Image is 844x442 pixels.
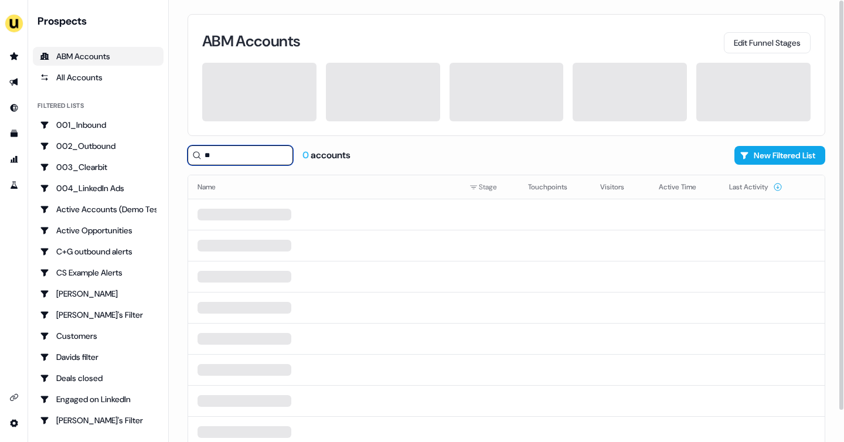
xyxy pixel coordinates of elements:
[40,267,156,278] div: CS Example Alerts
[302,149,350,162] div: accounts
[600,176,638,198] button: Visitors
[5,176,23,195] a: Go to experiments
[33,158,164,176] a: Go to 003_Clearbit
[33,369,164,387] a: Go to Deals closed
[40,372,156,384] div: Deals closed
[33,284,164,303] a: Go to Charlotte Stone
[528,176,581,198] button: Touchpoints
[38,14,164,28] div: Prospects
[724,32,811,53] button: Edit Funnel Stages
[659,176,710,198] button: Active Time
[5,47,23,66] a: Go to prospects
[5,414,23,433] a: Go to integrations
[5,150,23,169] a: Go to attribution
[40,246,156,257] div: C+G outbound alerts
[40,161,156,173] div: 003_Clearbit
[40,330,156,342] div: Customers
[40,72,156,83] div: All Accounts
[40,393,156,405] div: Engaged on LinkedIn
[5,388,23,407] a: Go to integrations
[734,146,825,165] button: New Filtered List
[40,309,156,321] div: [PERSON_NAME]'s Filter
[33,327,164,345] a: Go to Customers
[302,149,311,161] span: 0
[33,221,164,240] a: Go to Active Opportunities
[5,73,23,91] a: Go to outbound experience
[5,124,23,143] a: Go to templates
[33,242,164,261] a: Go to C+G outbound alerts
[33,47,164,66] a: ABM Accounts
[33,115,164,134] a: Go to 001_Inbound
[5,98,23,117] a: Go to Inbound
[40,288,156,300] div: [PERSON_NAME]
[40,351,156,363] div: Davids filter
[33,137,164,155] a: Go to 002_Outbound
[33,68,164,87] a: All accounts
[40,414,156,426] div: [PERSON_NAME]'s Filter
[469,181,509,193] div: Stage
[33,200,164,219] a: Go to Active Accounts (Demo Test)
[40,182,156,194] div: 004_LinkedIn Ads
[188,175,460,199] th: Name
[40,119,156,131] div: 001_Inbound
[33,263,164,282] a: Go to CS Example Alerts
[33,390,164,409] a: Go to Engaged on LinkedIn
[33,305,164,324] a: Go to Charlotte's Filter
[729,176,782,198] button: Last Activity
[33,179,164,198] a: Go to 004_LinkedIn Ads
[40,225,156,236] div: Active Opportunities
[38,101,84,111] div: Filtered lists
[40,140,156,152] div: 002_Outbound
[40,203,156,215] div: Active Accounts (Demo Test)
[33,348,164,366] a: Go to Davids filter
[33,411,164,430] a: Go to Geneviève's Filter
[202,33,300,49] h3: ABM Accounts
[40,50,156,62] div: ABM Accounts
